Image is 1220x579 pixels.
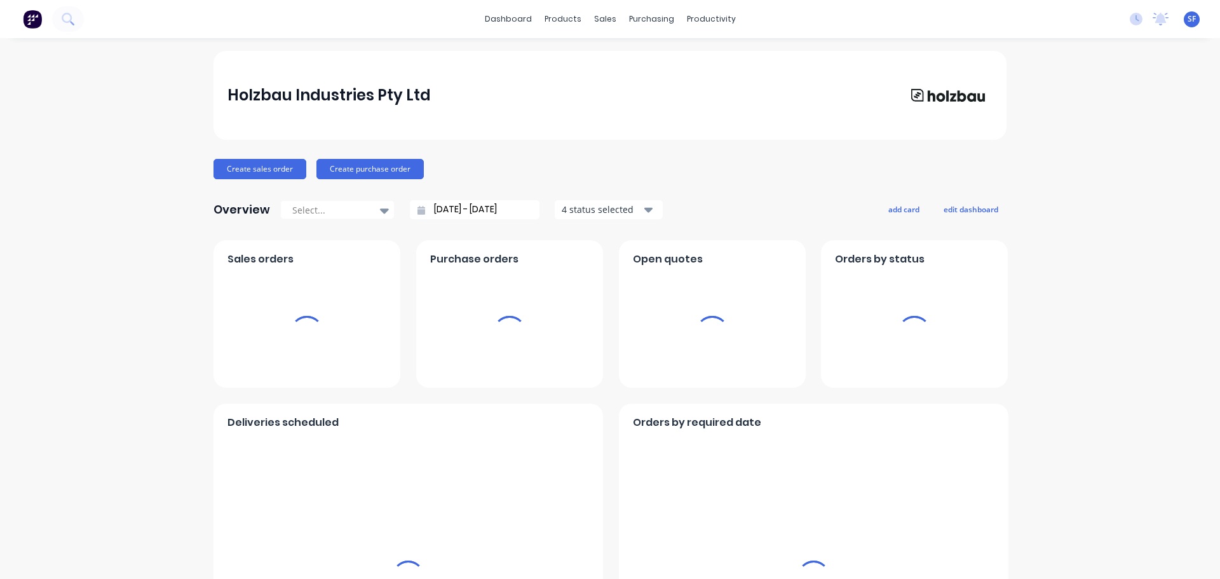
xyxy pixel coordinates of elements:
[478,10,538,29] a: dashboard
[213,159,306,179] button: Create sales order
[588,10,623,29] div: sales
[562,203,642,216] div: 4 status selected
[681,10,742,29] div: productivity
[538,10,588,29] div: products
[227,415,339,430] span: Deliveries scheduled
[213,197,270,222] div: Overview
[227,252,294,267] span: Sales orders
[835,252,925,267] span: Orders by status
[555,200,663,219] button: 4 status selected
[1188,13,1196,25] span: SF
[316,159,424,179] button: Create purchase order
[623,10,681,29] div: purchasing
[227,83,431,108] div: Holzbau Industries Pty Ltd
[23,10,42,29] img: Factory
[430,252,518,267] span: Purchase orders
[633,252,703,267] span: Open quotes
[633,415,761,430] span: Orders by required date
[904,82,993,109] img: Holzbau Industries Pty Ltd
[880,201,928,217] button: add card
[935,201,1006,217] button: edit dashboard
